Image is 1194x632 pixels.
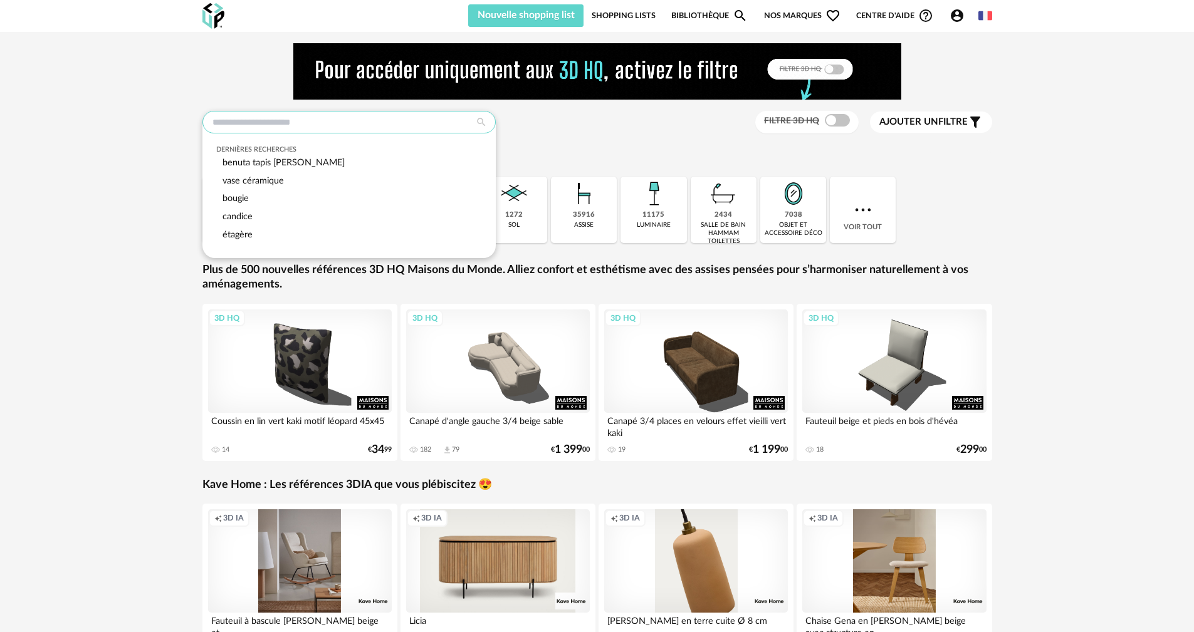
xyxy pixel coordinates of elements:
[223,230,253,239] span: étagère
[950,8,970,23] span: Account Circle icon
[407,310,443,326] div: 3D HQ
[694,221,753,246] div: salle de bain hammam toilettes
[817,513,838,523] span: 3D IA
[802,413,987,438] div: Fauteuil beige et pieds en bois d'hévéa
[637,177,671,210] img: Luminaire.png
[406,413,590,438] div: Canapé d'angle gauche 3/4 beige sable
[715,210,732,220] div: 2434
[202,263,992,293] a: Plus de 500 nouvelles références 3D HQ Maisons du Monde. Alliez confort et esthétisme avec des as...
[452,445,459,454] div: 79
[567,177,601,210] img: Assise.png
[978,9,992,23] img: fr
[478,10,575,20] span: Nouvelle shopping list
[604,413,788,438] div: Canapé 3/4 places en velours effet vieilli vert kaki
[825,8,841,23] span: Heart Outline icon
[764,4,841,27] span: Nos marques
[223,212,253,221] span: candice
[223,176,284,185] span: vase céramique
[574,221,594,229] div: assise
[619,513,640,523] span: 3D IA
[733,8,748,23] span: Magnify icon
[208,413,392,438] div: Coussin en lin vert kaki motif léopard 45x45
[870,111,992,133] button: Ajouter unfiltre Filter icon
[764,117,819,125] span: Filtre 3D HQ
[202,478,492,492] a: Kave Home : Les références 3DIA que vous plébiscitez 😍
[443,445,452,455] span: Download icon
[830,177,896,243] div: Voir tout
[918,8,933,23] span: Help Circle Outline icon
[809,513,816,523] span: Creation icon
[764,221,822,237] div: objet et accessoire déco
[222,445,229,454] div: 14
[637,221,671,229] div: luminaire
[749,445,788,454] div: € 00
[879,117,938,127] span: Ajouter un
[202,304,398,461] a: 3D HQ Coussin en lin vert kaki motif léopard 45x45 14 €3499
[605,310,641,326] div: 3D HQ
[753,445,780,454] span: 1 199
[555,445,582,454] span: 1 399
[223,158,345,167] span: benuta tapis [PERSON_NAME]
[421,513,442,523] span: 3D IA
[223,194,249,203] span: bougie
[209,310,245,326] div: 3D HQ
[202,3,224,29] img: OXP
[216,145,481,154] div: Dernières recherches
[551,445,590,454] div: € 00
[816,445,824,454] div: 18
[785,210,802,220] div: 7038
[293,43,901,100] img: NEW%20NEW%20HQ%20NEW_V1.gif
[777,177,810,210] img: Miroir.png
[968,115,983,130] span: Filter icon
[950,8,965,23] span: Account Circle icon
[852,199,874,221] img: more.7b13dc1.svg
[671,4,748,27] a: BibliothèqueMagnify icon
[960,445,979,454] span: 299
[214,513,222,523] span: Creation icon
[856,8,933,23] span: Centre d'aideHelp Circle Outline icon
[468,4,584,27] button: Nouvelle shopping list
[401,304,596,461] a: 3D HQ Canapé d'angle gauche 3/4 beige sable 182 Download icon 79 €1 39900
[642,210,664,220] div: 11175
[879,116,968,128] span: filtre
[592,4,656,27] a: Shopping Lists
[412,513,420,523] span: Creation icon
[803,310,839,326] div: 3D HQ
[573,210,595,220] div: 35916
[505,210,523,220] div: 1272
[797,304,992,461] a: 3D HQ Fauteuil beige et pieds en bois d'hévéa 18 €29900
[706,177,740,210] img: Salle%20de%20bain.png
[497,177,531,210] img: Sol.png
[223,513,244,523] span: 3D IA
[618,445,626,454] div: 19
[368,445,392,454] div: € 99
[956,445,987,454] div: € 00
[372,445,384,454] span: 34
[508,221,520,229] div: sol
[420,445,431,454] div: 182
[610,513,618,523] span: Creation icon
[599,304,794,461] a: 3D HQ Canapé 3/4 places en velours effet vieilli vert kaki 19 €1 19900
